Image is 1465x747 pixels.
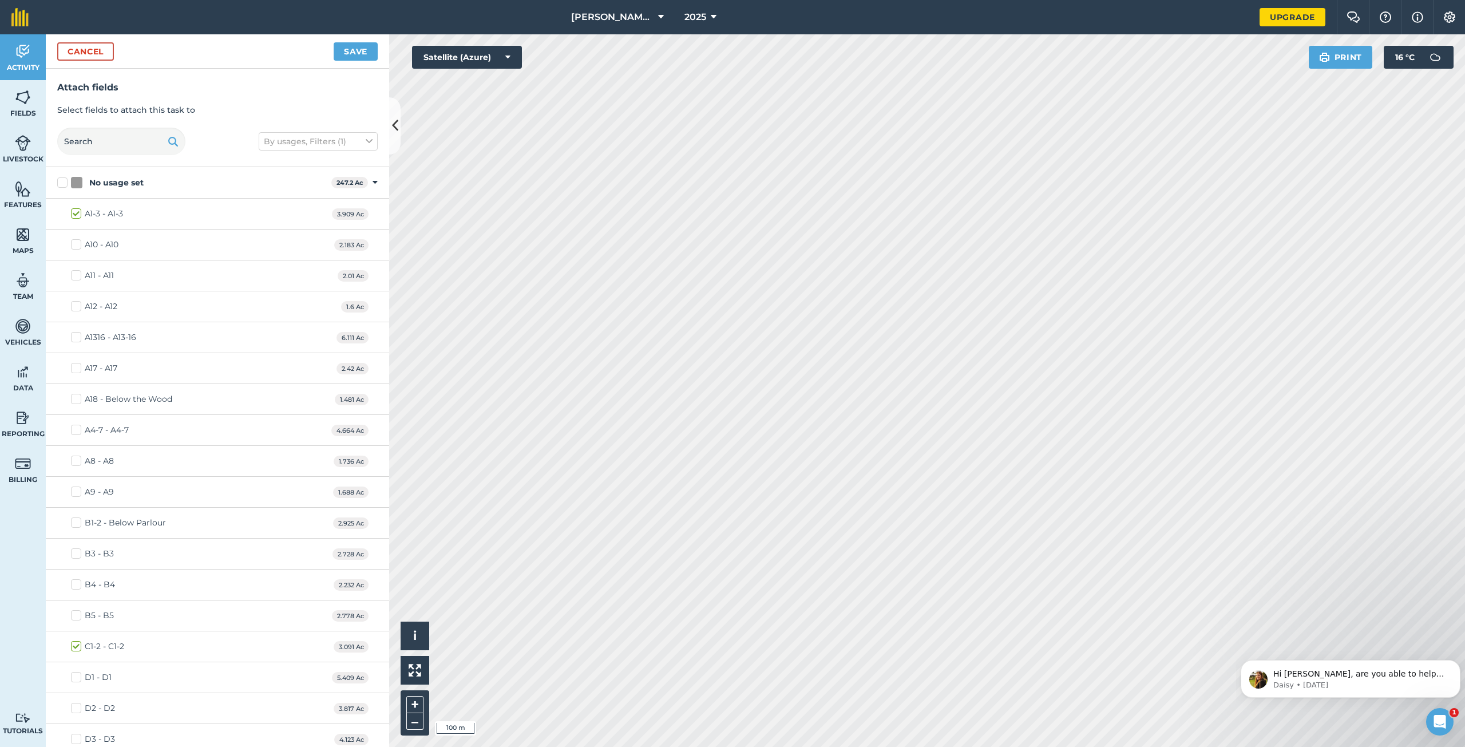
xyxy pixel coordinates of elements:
span: 4.123 Ac [334,734,369,746]
div: A8 - A8 [85,455,114,467]
span: 3.091 Ac [334,641,369,653]
img: svg+xml;base64,PHN2ZyB4bWxucz0iaHR0cDovL3d3dy53My5vcmcvMjAwMC9zdmciIHdpZHRoPSIxOSIgaGVpZ2h0PSIyNC... [168,135,179,148]
div: A9 - A9 [85,486,114,498]
button: Satellite (Azure) [412,46,522,69]
div: D2 - D2 [85,702,115,714]
button: 16 °C [1384,46,1454,69]
strong: 247.2 Ac [336,179,363,187]
img: svg+xml;base64,PHN2ZyB4bWxucz0iaHR0cDovL3d3dy53My5vcmcvMjAwMC9zdmciIHdpZHRoPSIxOSIgaGVpZ2h0PSIyNC... [1319,50,1330,64]
span: 2025 [684,10,706,24]
span: 6.111 Ac [336,332,369,344]
span: 3.817 Ac [334,703,369,715]
img: A question mark icon [1379,11,1392,23]
img: svg+xml;base64,PD94bWwgdmVyc2lvbj0iMS4wIiBlbmNvZGluZz0idXRmLTgiPz4KPCEtLSBHZW5lcmF0b3I6IEFkb2JlIE... [15,713,31,724]
div: A12 - A12 [85,301,117,313]
span: 2.728 Ac [332,548,369,560]
button: By usages, Filters (1) [259,132,378,151]
button: Cancel [57,42,114,61]
img: svg+xml;base64,PHN2ZyB4bWxucz0iaHR0cDovL3d3dy53My5vcmcvMjAwMC9zdmciIHdpZHRoPSIxNyIgaGVpZ2h0PSIxNy... [1412,10,1423,24]
span: 2.232 Ac [334,579,369,591]
span: 1 [1450,708,1459,717]
img: svg+xml;base64,PHN2ZyB4bWxucz0iaHR0cDovL3d3dy53My5vcmcvMjAwMC9zdmciIHdpZHRoPSI1NiIgaGVpZ2h0PSI2MC... [15,226,31,243]
iframe: Intercom live chat [1426,708,1454,736]
span: 2.183 Ac [334,239,369,251]
img: svg+xml;base64,PD94bWwgdmVyc2lvbj0iMS4wIiBlbmNvZGluZz0idXRmLTgiPz4KPCEtLSBHZW5lcmF0b3I6IEFkb2JlIE... [15,135,31,152]
img: svg+xml;base64,PHN2ZyB4bWxucz0iaHR0cDovL3d3dy53My5vcmcvMjAwMC9zdmciIHdpZHRoPSI1NiIgaGVpZ2h0PSI2MC... [15,89,31,106]
img: svg+xml;base64,PD94bWwgdmVyc2lvbj0iMS4wIiBlbmNvZGluZz0idXRmLTgiPz4KPCEtLSBHZW5lcmF0b3I6IEFkb2JlIE... [15,318,31,335]
span: 1.688 Ac [333,487,369,499]
span: 3.909 Ac [332,208,369,220]
div: C1-2 - C1-2 [85,641,124,653]
div: D1 - D1 [85,671,112,683]
img: svg+xml;base64,PD94bWwgdmVyc2lvbj0iMS4wIiBlbmNvZGluZz0idXRmLTgiPz4KPCEtLSBHZW5lcmF0b3I6IEFkb2JlIE... [15,43,31,60]
span: [PERSON_NAME] Farm [571,10,654,24]
img: Four arrows, one pointing top left, one top right, one bottom right and the last bottom left [409,664,421,677]
span: 1.6 Ac [341,301,369,313]
img: svg+xml;base64,PD94bWwgdmVyc2lvbj0iMS4wIiBlbmNvZGluZz0idXRmLTgiPz4KPCEtLSBHZW5lcmF0b3I6IEFkb2JlIE... [15,272,31,289]
span: 16 ° C [1395,46,1415,69]
img: svg+xml;base64,PD94bWwgdmVyc2lvbj0iMS4wIiBlbmNvZGluZz0idXRmLTgiPz4KPCEtLSBHZW5lcmF0b3I6IEFkb2JlIE... [15,455,31,472]
button: Save [334,42,378,61]
span: 2.01 Ac [338,270,369,282]
img: Two speech bubbles overlapping with the left bubble in the forefront [1347,11,1360,23]
img: svg+xml;base64,PHN2ZyB4bWxucz0iaHR0cDovL3d3dy53My5vcmcvMjAwMC9zdmciIHdpZHRoPSI1NiIgaGVpZ2h0PSI2MC... [15,180,31,197]
button: – [406,713,423,730]
div: A1-3 - A1-3 [85,208,123,220]
p: Select fields to attach this task to [57,104,378,116]
div: D3 - D3 [85,733,115,745]
img: svg+xml;base64,PD94bWwgdmVyc2lvbj0iMS4wIiBlbmNvZGluZz0idXRmLTgiPz4KPCEtLSBHZW5lcmF0b3I6IEFkb2JlIE... [1424,46,1447,69]
img: fieldmargin Logo [11,8,29,26]
div: B3 - B3 [85,548,114,560]
div: A18 - Below the Wood [85,393,172,405]
div: A11 - A11 [85,270,114,282]
span: 5.409 Ac [332,672,369,684]
div: A4-7 - A4-7 [85,424,129,436]
div: B5 - B5 [85,610,114,622]
input: Search [57,128,185,155]
div: A10 - A10 [85,239,118,251]
span: 1.736 Ac [334,456,369,468]
iframe: Intercom notifications message [1236,636,1465,716]
img: svg+xml;base64,PD94bWwgdmVyc2lvbj0iMS4wIiBlbmNvZGluZz0idXRmLTgiPz4KPCEtLSBHZW5lcmF0b3I6IEFkb2JlIE... [15,363,31,381]
span: 2.42 Ac [336,363,369,375]
div: B1-2 - Below Parlour [85,517,166,529]
span: 2.778 Ac [332,610,369,622]
img: svg+xml;base64,PD94bWwgdmVyc2lvbj0iMS4wIiBlbmNvZGluZz0idXRmLTgiPz4KPCEtLSBHZW5lcmF0b3I6IEFkb2JlIE... [15,409,31,426]
span: 4.664 Ac [331,425,369,437]
img: A cog icon [1443,11,1456,23]
button: + [406,696,423,713]
div: No usage set [89,177,144,189]
div: A17 - A17 [85,362,117,374]
a: Upgrade [1260,8,1325,26]
div: A1316 - A13-16 [85,331,136,343]
div: B4 - B4 [85,579,115,591]
span: i [413,629,417,643]
h3: Attach fields [57,80,378,95]
button: i [401,622,429,650]
span: 2.925 Ac [333,517,369,529]
button: Print [1309,46,1373,69]
span: 1.481 Ac [335,394,369,406]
